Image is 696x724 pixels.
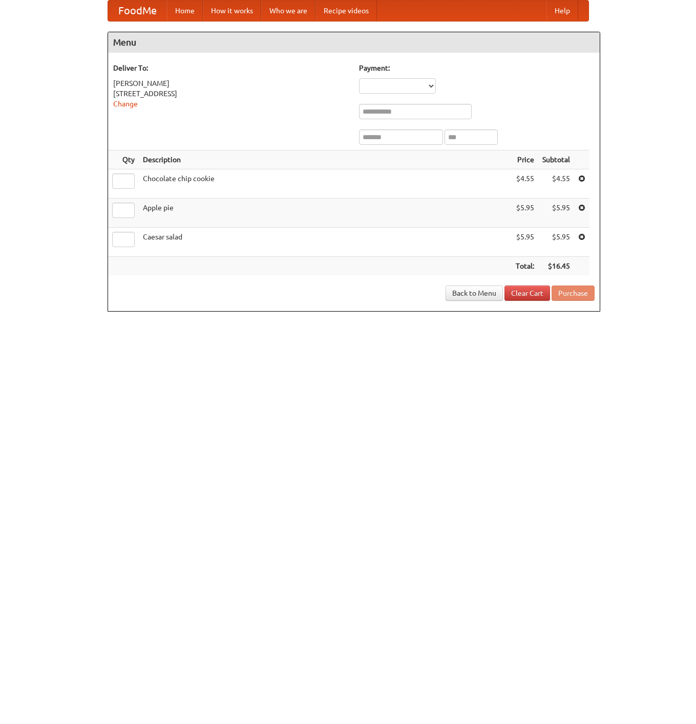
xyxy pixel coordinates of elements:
[538,199,574,228] td: $5.95
[512,150,538,169] th: Price
[203,1,261,21] a: How it works
[512,199,538,228] td: $5.95
[552,286,595,301] button: Purchase
[546,1,578,21] a: Help
[113,89,349,99] div: [STREET_ADDRESS]
[504,286,550,301] a: Clear Cart
[538,169,574,199] td: $4.55
[108,150,139,169] th: Qty
[261,1,315,21] a: Who we are
[108,1,167,21] a: FoodMe
[512,169,538,199] td: $4.55
[139,169,512,199] td: Chocolate chip cookie
[167,1,203,21] a: Home
[139,228,512,257] td: Caesar salad
[108,32,600,53] h4: Menu
[512,257,538,276] th: Total:
[538,150,574,169] th: Subtotal
[113,78,349,89] div: [PERSON_NAME]
[113,100,138,108] a: Change
[139,150,512,169] th: Description
[446,286,503,301] a: Back to Menu
[538,228,574,257] td: $5.95
[512,228,538,257] td: $5.95
[359,63,595,73] h5: Payment:
[113,63,349,73] h5: Deliver To:
[315,1,377,21] a: Recipe videos
[139,199,512,228] td: Apple pie
[538,257,574,276] th: $16.45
